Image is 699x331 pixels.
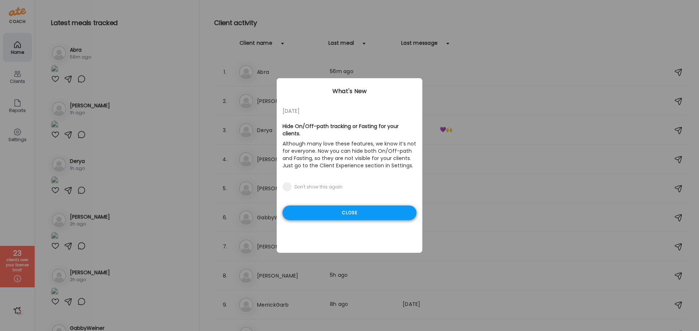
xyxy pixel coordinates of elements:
div: What's New [277,87,422,96]
div: Don't show this again [295,184,343,190]
div: Close [283,206,416,220]
div: [DATE] [283,107,416,115]
b: Hide On/Off-path tracking or Fasting for your clients. [283,123,399,137]
p: Although many love these features, we know it’s not for everyone. Now you can hide both On/Off-pa... [283,139,416,171]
